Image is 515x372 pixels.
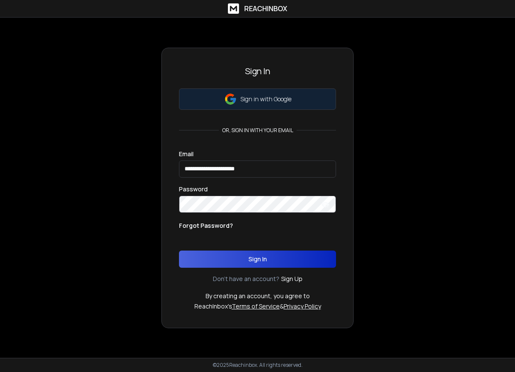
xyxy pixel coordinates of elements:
[179,186,208,192] label: Password
[179,151,194,157] label: Email
[244,3,287,14] h1: ReachInbox
[179,221,233,230] p: Forgot Password?
[213,362,303,369] p: © 2025 Reachinbox. All rights reserved.
[179,88,336,110] button: Sign in with Google
[232,302,280,310] a: Terms of Service
[219,127,297,134] p: or, sign in with your email
[179,251,336,268] button: Sign In
[228,3,287,14] a: ReachInbox
[213,275,279,283] p: Don't have an account?
[206,292,310,300] p: By creating an account, you agree to
[284,302,321,310] a: Privacy Policy
[179,65,336,77] h3: Sign In
[194,302,321,311] p: ReachInbox's &
[240,95,291,103] p: Sign in with Google
[281,275,303,283] a: Sign Up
